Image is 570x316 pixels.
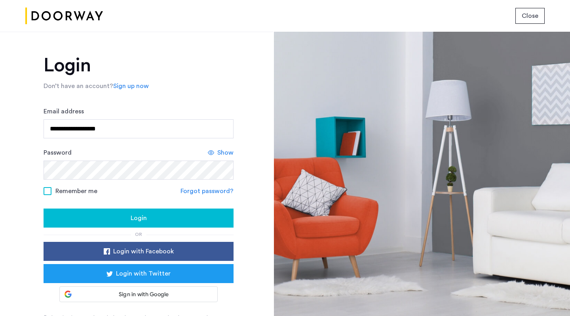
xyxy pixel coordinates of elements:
a: Forgot password? [180,186,234,196]
img: logo [25,1,103,31]
span: or [135,232,142,237]
span: Login with Twitter [116,269,171,278]
a: Sign up now [113,81,149,91]
div: Sign in with Google [59,286,218,302]
button: button [44,209,234,228]
label: Email address [44,107,84,116]
button: button [515,8,545,24]
span: Login [131,213,147,223]
label: Password [44,148,72,157]
button: button [44,264,234,283]
span: Sign in with Google [75,290,213,299]
span: Don’t have an account? [44,83,113,89]
button: button [44,242,234,261]
span: Login with Facebook [113,247,174,256]
span: Close [522,11,538,21]
h1: Login [44,56,234,75]
span: Show [217,148,234,157]
span: Remember me [55,186,97,196]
